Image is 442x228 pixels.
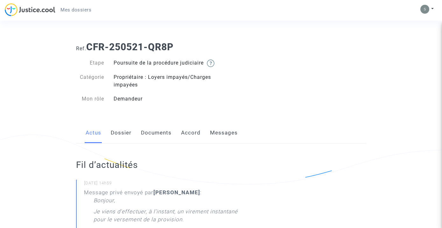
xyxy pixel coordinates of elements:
p: Bonjour, [94,197,115,208]
div: Poursuite de la procédure judiciaire [109,59,221,67]
a: Actus [86,122,101,143]
h2: Fil d’actualités [76,159,250,170]
a: Dossier [111,122,131,143]
div: Catégorie [71,73,109,89]
span: Ref. [76,45,86,52]
div: Demandeur [109,95,221,103]
img: 6e7af4aba0fdf0f2650cbc0b7d321e92 [420,5,429,14]
img: jc-logo.svg [5,3,55,16]
a: Mes dossiers [55,5,96,15]
a: Messages [210,122,238,143]
img: help.svg [207,59,214,67]
div: Etape [71,59,109,67]
b: [PERSON_NAME] [153,189,200,196]
small: [DATE] 14h59 [84,180,250,189]
div: Propriétaire : Loyers impayés/Charges impayées [109,73,221,89]
p: Je viens d'effectuer, à l'instant, un virement instantané pour le versement de la provision. [94,208,250,227]
a: Documents [141,122,172,143]
div: Mon rôle [71,95,109,103]
span: Mes dossiers [60,7,91,13]
a: Accord [181,122,200,143]
b: CFR-250521-QR8P [86,41,173,52]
